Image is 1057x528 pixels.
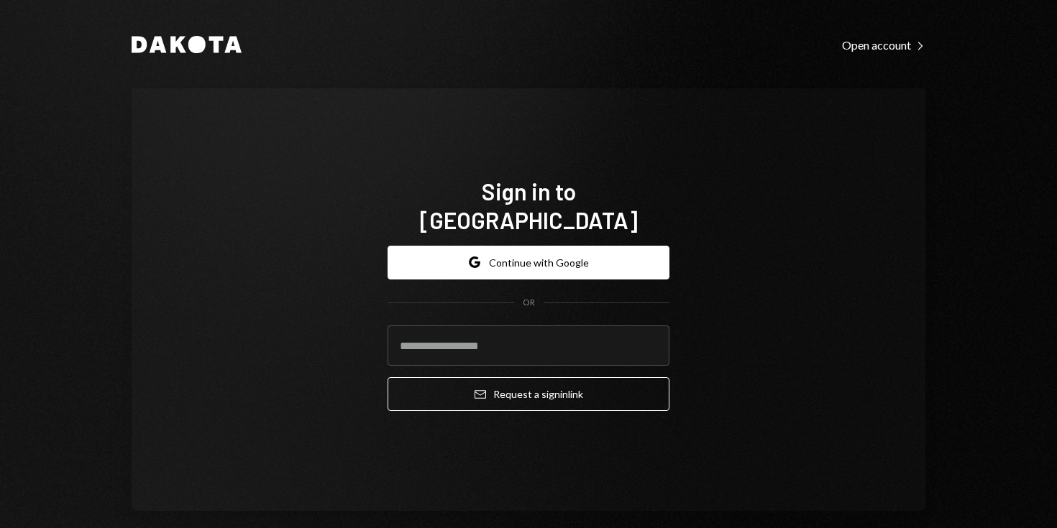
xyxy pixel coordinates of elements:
[523,297,535,309] div: OR
[388,246,669,279] button: Continue with Google
[388,377,669,411] button: Request a signinlink
[842,37,925,52] a: Open account
[388,177,669,234] h1: Sign in to [GEOGRAPHIC_DATA]
[842,38,925,52] div: Open account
